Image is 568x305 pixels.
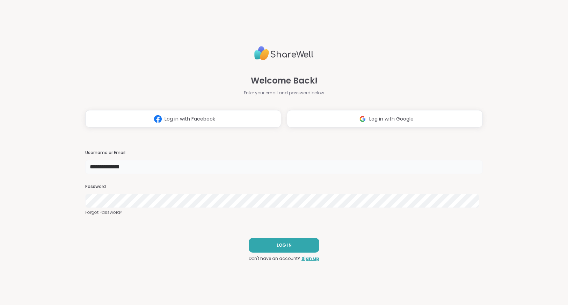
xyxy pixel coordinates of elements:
[249,255,300,262] span: Don't have an account?
[151,112,165,125] img: ShareWell Logomark
[301,255,319,262] a: Sign up
[85,110,281,128] button: Log in with Facebook
[369,115,414,123] span: Log in with Google
[85,184,483,190] h3: Password
[249,238,319,253] button: LOG IN
[254,43,314,63] img: ShareWell Logo
[277,242,292,248] span: LOG IN
[251,74,318,87] span: Welcome Back!
[85,150,483,156] h3: Username or Email
[85,209,483,216] a: Forgot Password?
[356,112,369,125] img: ShareWell Logomark
[244,90,324,96] span: Enter your email and password below
[287,110,483,128] button: Log in with Google
[165,115,215,123] span: Log in with Facebook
